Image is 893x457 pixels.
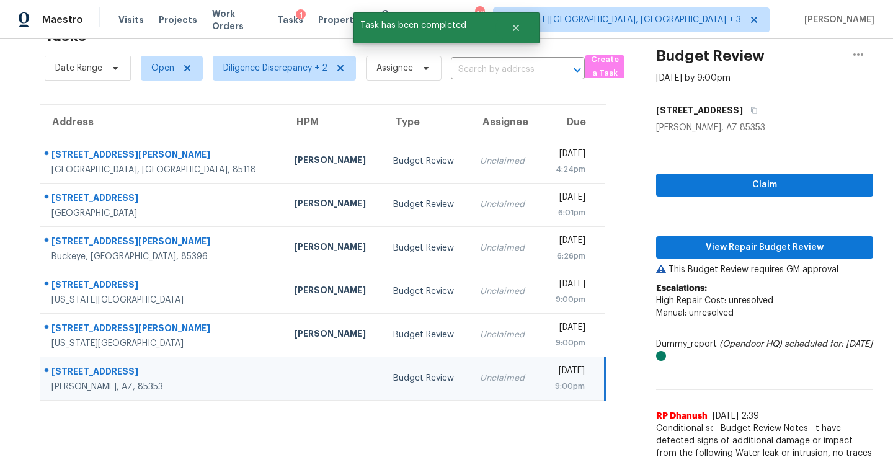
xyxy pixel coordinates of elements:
[159,14,197,26] span: Projects
[51,235,274,251] div: [STREET_ADDRESS][PERSON_NAME]
[480,242,530,254] div: Unclaimed
[504,14,741,26] span: [US_STATE][GEOGRAPHIC_DATA], [GEOGRAPHIC_DATA] + 3
[318,14,367,26] span: Properties
[277,16,303,24] span: Tasks
[550,278,585,293] div: [DATE]
[51,192,274,207] div: [STREET_ADDRESS]
[550,380,585,393] div: 9:00pm
[51,148,274,164] div: [STREET_ADDRESS][PERSON_NAME]
[51,337,274,350] div: [US_STATE][GEOGRAPHIC_DATA]
[550,321,585,337] div: [DATE]
[393,329,460,341] div: Budget Review
[550,191,585,206] div: [DATE]
[656,174,873,197] button: Claim
[550,206,585,219] div: 6:01pm
[550,293,585,306] div: 9:00pm
[799,14,874,26] span: [PERSON_NAME]
[376,62,413,74] span: Assignee
[656,338,873,363] div: Dummy_report
[550,365,585,380] div: [DATE]
[475,7,484,20] div: 49
[550,163,585,175] div: 4:24pm
[55,62,102,74] span: Date Range
[666,240,863,255] span: View Repair Budget Review
[51,164,274,176] div: [GEOGRAPHIC_DATA], [GEOGRAPHIC_DATA], 85118
[45,30,86,42] h2: Tasks
[784,340,873,348] i: scheduled for: [DATE]
[284,105,383,140] th: HPM
[294,197,373,213] div: [PERSON_NAME]
[480,285,530,298] div: Unclaimed
[393,242,460,254] div: Budget Review
[585,55,624,78] button: Create a Task
[451,60,550,79] input: Search by address
[550,234,585,250] div: [DATE]
[550,250,585,262] div: 6:26pm
[294,284,373,299] div: [PERSON_NAME]
[393,285,460,298] div: Budget Review
[656,296,773,305] span: High Repair Cost: unresolved
[656,410,708,422] span: RP Dhanush
[656,284,707,293] b: Escalations:
[151,62,174,74] span: Open
[666,177,863,193] span: Claim
[470,105,540,140] th: Assignee
[393,372,460,384] div: Budget Review
[713,422,815,435] span: Budget Review Notes
[550,148,585,163] div: [DATE]
[383,105,470,140] th: Type
[51,294,274,306] div: [US_STATE][GEOGRAPHIC_DATA]
[656,264,873,276] p: This Budget Review requires GM approval
[42,14,83,26] span: Maestro
[294,154,373,169] div: [PERSON_NAME]
[51,322,274,337] div: [STREET_ADDRESS][PERSON_NAME]
[296,9,306,22] div: 1
[294,241,373,256] div: [PERSON_NAME]
[212,7,263,32] span: Work Orders
[480,329,530,341] div: Unclaimed
[381,7,454,32] span: Geo Assignments
[569,61,586,79] button: Open
[656,72,731,84] div: [DATE] by 9:00pm
[656,309,734,317] span: Manual: unresolved
[480,155,530,167] div: Unclaimed
[495,16,536,40] button: Close
[393,198,460,211] div: Budget Review
[118,14,144,26] span: Visits
[223,62,327,74] span: Diligence Discrepancy + 2
[480,372,530,384] div: Unclaimed
[550,337,585,349] div: 9:00pm
[656,236,873,259] button: View Repair Budget Review
[656,104,743,117] h5: [STREET_ADDRESS]
[51,365,274,381] div: [STREET_ADDRESS]
[51,207,274,220] div: [GEOGRAPHIC_DATA]
[656,50,765,62] h2: Budget Review
[51,278,274,294] div: [STREET_ADDRESS]
[591,53,618,81] span: Create a Task
[294,327,373,343] div: [PERSON_NAME]
[51,381,274,393] div: [PERSON_NAME], AZ, 85353
[40,105,284,140] th: Address
[743,99,760,122] button: Copy Address
[480,198,530,211] div: Unclaimed
[713,412,759,420] span: [DATE] 2:39
[719,340,782,348] i: (Opendoor HQ)
[393,155,460,167] div: Budget Review
[51,251,274,263] div: Buckeye, [GEOGRAPHIC_DATA], 85396
[540,105,605,140] th: Due
[656,122,873,134] div: [PERSON_NAME], AZ 85353
[353,12,495,38] span: Task has been completed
